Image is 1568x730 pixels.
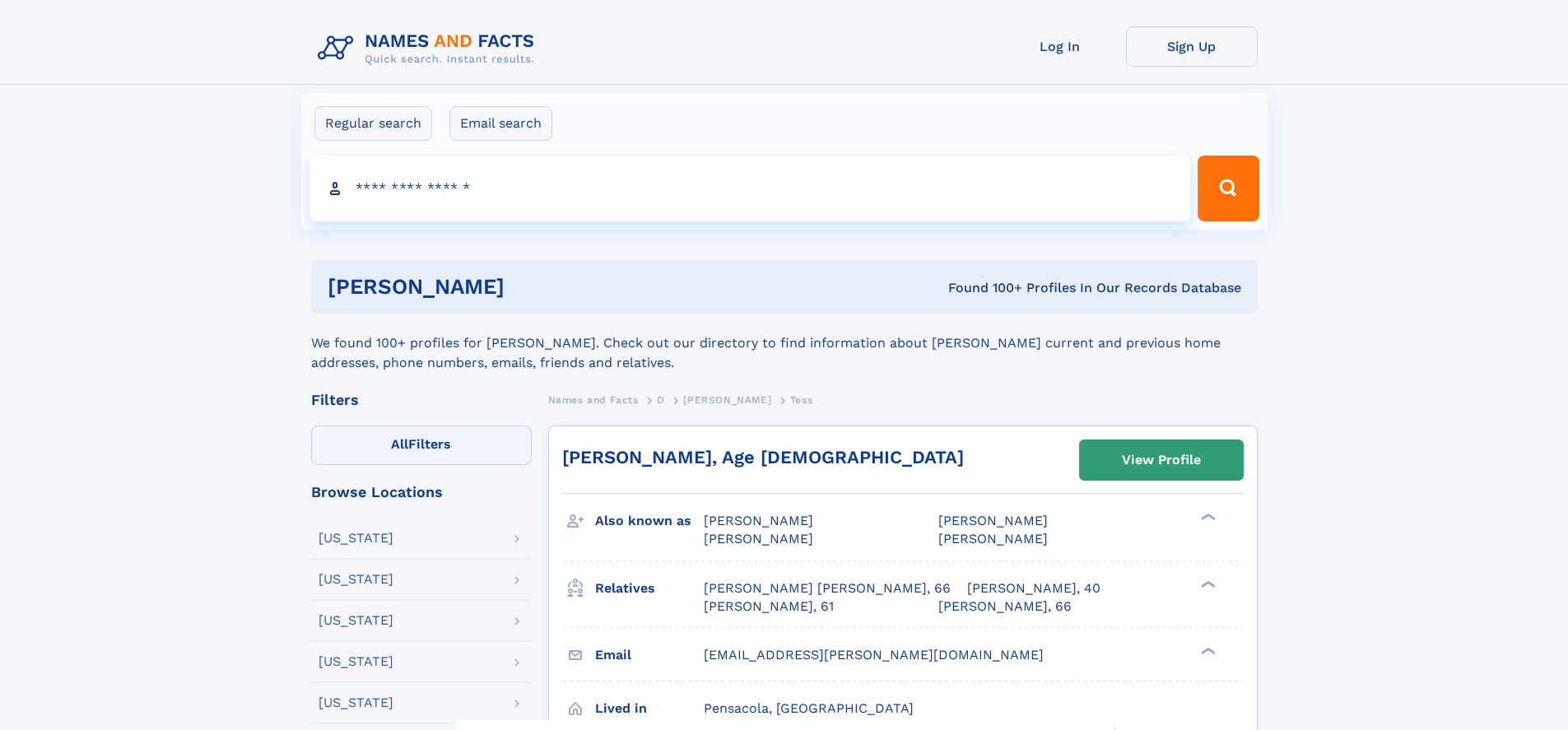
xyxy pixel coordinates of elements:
[595,641,704,669] h3: Email
[548,389,639,410] a: Names and Facts
[311,26,548,71] img: Logo Names and Facts
[319,614,393,627] div: [US_STATE]
[595,507,704,535] h3: Also known as
[311,485,532,500] div: Browse Locations
[704,579,951,597] a: [PERSON_NAME] [PERSON_NAME], 66
[657,394,665,406] span: D
[449,106,552,141] label: Email search
[967,579,1100,597] a: [PERSON_NAME], 40
[726,279,1241,297] div: Found 100+ Profiles In Our Records Database
[704,700,914,716] span: Pensacola, [GEOGRAPHIC_DATA]
[704,513,813,528] span: [PERSON_NAME]
[1198,156,1259,221] button: Search Button
[562,447,964,467] a: [PERSON_NAME], Age [DEMOGRAPHIC_DATA]
[319,655,393,668] div: [US_STATE]
[1126,26,1258,67] a: Sign Up
[1197,645,1217,656] div: ❯
[994,26,1126,67] a: Log In
[319,573,393,586] div: [US_STATE]
[790,394,812,406] span: Tess
[704,647,1044,663] span: [EMAIL_ADDRESS][PERSON_NAME][DOMAIN_NAME]
[1197,579,1217,589] div: ❯
[683,394,771,406] span: [PERSON_NAME]
[1197,512,1217,523] div: ❯
[595,574,704,602] h3: Relatives
[938,513,1048,528] span: [PERSON_NAME]
[704,531,813,546] span: [PERSON_NAME]
[1080,440,1243,480] a: View Profile
[328,277,727,297] h1: [PERSON_NAME]
[391,436,408,452] span: All
[311,425,532,465] label: Filters
[311,393,532,407] div: Filters
[319,696,393,709] div: [US_STATE]
[683,389,771,410] a: [PERSON_NAME]
[595,695,704,723] h3: Lived in
[319,532,393,545] div: [US_STATE]
[309,156,1191,221] input: search input
[1122,441,1201,479] div: View Profile
[938,597,1072,616] a: [PERSON_NAME], 66
[311,314,1258,373] div: We found 100+ profiles for [PERSON_NAME]. Check out our directory to find information about [PERS...
[704,597,834,616] a: [PERSON_NAME], 61
[938,531,1048,546] span: [PERSON_NAME]
[657,389,665,410] a: D
[314,106,432,141] label: Regular search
